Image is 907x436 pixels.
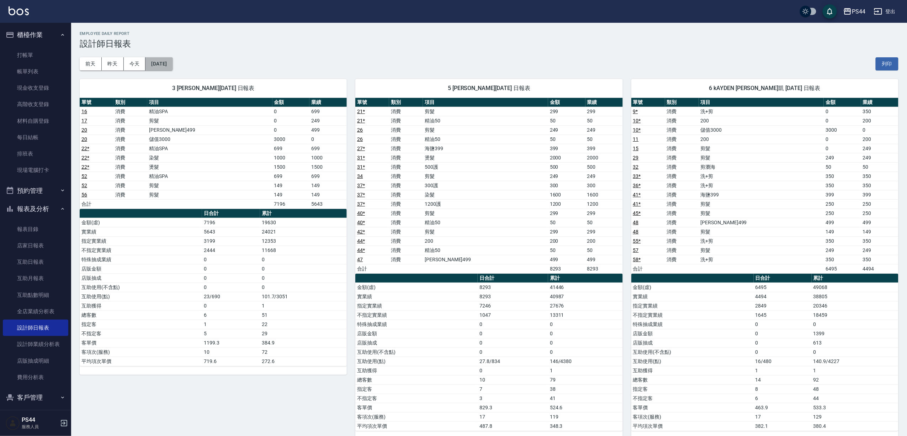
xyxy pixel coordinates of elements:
td: 合計 [631,264,665,273]
td: 300 [548,181,585,190]
td: 50 [824,162,861,172]
td: 500 [585,162,623,172]
td: 剪髮 [699,209,824,218]
td: 消費 [389,227,423,236]
table: a dense table [355,98,622,274]
th: 業績 [585,98,623,107]
td: 0 [824,116,861,125]
td: 249 [548,172,585,181]
td: 699 [309,144,347,153]
th: 金額 [272,98,310,107]
button: 員工及薪資 [3,407,68,425]
button: PS44 [840,4,868,19]
td: 互助使用(不含點) [80,283,202,292]
td: 實業績 [80,227,202,236]
td: 精油50 [423,246,548,255]
table: a dense table [80,209,347,366]
a: 57 [633,247,639,253]
td: 24021 [260,227,347,236]
a: 互助點數明細 [3,287,68,303]
h2: Employee Daily Report [80,31,898,36]
td: 消費 [665,246,699,255]
img: Person [6,416,20,430]
td: 剪髮 [423,172,548,181]
a: 設計師日報表 [3,320,68,336]
td: 299 [585,107,623,116]
td: 精油50 [423,116,548,125]
a: 11 [633,136,639,142]
td: [PERSON_NAME]499 [423,255,548,264]
td: 1600 [548,190,585,199]
a: 每日結帳 [3,129,68,146]
td: 1500 [272,162,310,172]
a: 20 [81,136,87,142]
td: 洗+剪 [699,236,824,246]
td: 200 [423,236,548,246]
td: 精油50 [423,135,548,144]
td: 250 [861,199,898,209]
td: 消費 [113,181,147,190]
td: 299 [548,209,585,218]
a: 費用分析表 [3,369,68,385]
td: 消費 [113,107,147,116]
td: 消費 [389,172,423,181]
a: 26 [357,127,363,133]
th: 日合計 [202,209,260,218]
table: a dense table [355,274,622,431]
td: 12353 [260,236,347,246]
td: 消費 [389,190,423,199]
td: 消費 [665,227,699,236]
td: 消費 [389,209,423,218]
p: 服務人員 [22,424,58,430]
td: 0 [202,283,260,292]
td: 200 [585,236,623,246]
td: 350 [824,236,861,246]
a: 16 [81,109,87,114]
a: 互助月報表 [3,270,68,287]
td: 剪髮 [699,246,824,255]
td: 4494 [861,264,898,273]
td: 消費 [665,135,699,144]
td: 消費 [665,181,699,190]
td: 店販抽成 [80,273,202,283]
a: 47 [357,257,363,262]
button: 預約管理 [3,182,68,200]
td: 消費 [389,218,423,227]
a: 29 [633,155,639,161]
td: 299 [585,209,623,218]
td: 剪髮 [147,190,272,199]
td: 洗+剪 [699,255,824,264]
a: 材料自購登錄 [3,113,68,129]
td: 消費 [389,236,423,246]
td: 消費 [389,199,423,209]
a: 26 [357,136,363,142]
td: 消費 [389,107,423,116]
td: 250 [861,209,898,218]
th: 日合計 [478,274,548,283]
td: 6495 [824,264,861,273]
th: 類別 [389,98,423,107]
td: 精油SPA [147,172,272,181]
img: Logo [9,6,29,15]
span: 5 [PERSON_NAME][DATE] 日報表 [364,85,614,92]
td: 7196 [202,218,260,227]
td: 0 [272,116,310,125]
h3: 設計師日報表 [80,39,898,49]
a: 報表目錄 [3,221,68,237]
td: 41446 [548,283,623,292]
td: 消費 [665,209,699,218]
td: 350 [824,172,861,181]
td: 精油SPA [147,144,272,153]
td: 消費 [389,116,423,125]
a: 互助日報表 [3,254,68,270]
th: 項目 [423,98,548,107]
button: save [823,4,837,19]
td: 249 [824,153,861,162]
td: 消費 [389,255,423,264]
td: 299 [585,227,623,236]
td: 1500 [309,162,347,172]
td: 200 [699,116,824,125]
td: 149 [272,190,310,199]
button: 前天 [80,57,102,70]
td: 249 [861,144,898,153]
